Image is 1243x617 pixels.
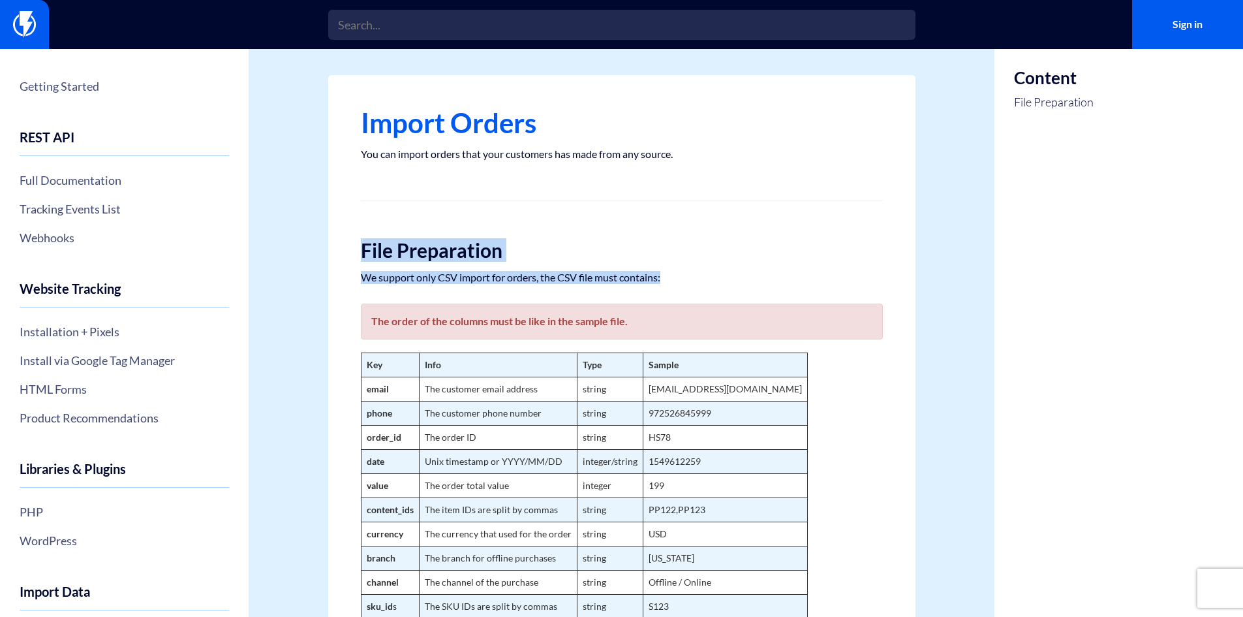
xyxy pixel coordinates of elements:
[643,377,807,402] td: [EMAIL_ADDRESS][DOMAIN_NAME]
[643,522,807,546] td: USD
[643,402,807,426] td: 972526845999
[361,271,883,284] p: We support only CSV import for orders, the CSV file must contains:
[419,426,577,450] td: The order ID
[643,546,807,571] td: [US_STATE]
[577,522,643,546] td: string
[577,474,643,498] td: integer
[425,359,441,370] strong: Info
[1014,69,1094,87] h3: Content
[328,10,915,40] input: Search...
[367,432,401,443] strong: order_id
[649,359,679,370] strong: Sample
[367,359,382,370] strong: Key
[367,480,388,491] strong: value
[367,456,384,467] strong: date
[20,227,229,249] a: Webhooks
[643,426,807,450] td: HS78
[577,546,643,571] td: string
[419,402,577,426] td: The customer phone number
[20,281,229,308] h4: Website Tracking
[419,546,577,571] td: The branch for offline purchases
[419,522,577,546] td: The currency that used for the order
[419,498,577,522] td: The item IDs are split by commas
[367,407,392,419] strong: phone
[20,130,229,156] h4: REST API
[643,498,807,522] td: PP122,PP123
[20,169,229,191] a: Full Documentation
[361,240,883,261] h2: File Preparation
[419,474,577,498] td: The order total value
[577,450,643,474] td: integer/string
[361,148,883,161] p: You can import orders that your customers has made from any source.
[577,377,643,402] td: string
[419,377,577,402] td: The customer email address
[1014,94,1094,111] a: File Preparation
[367,383,389,394] strong: email
[20,349,229,372] a: Install via Google Tag Manager
[583,359,602,370] strong: Type
[20,378,229,400] a: HTML Forms
[361,108,883,138] h1: Import Orders
[419,450,577,474] td: Unix timestamp or YYYY/MM/DD
[20,75,229,97] a: Getting Started
[20,584,229,610] h4: Import Data
[577,426,643,450] td: string
[20,530,229,552] a: WordPress
[577,571,643,595] td: string
[643,474,807,498] td: 199
[20,198,229,220] a: Tracking Events List
[367,577,399,588] strong: channel
[367,528,403,539] strong: currency
[643,450,807,474] td: 1549612259
[367,552,395,563] strong: branch
[367,601,393,612] strong: sku_id
[643,571,807,595] td: Offline / Online
[371,315,628,327] b: The order of the columns must be like in the sample file.
[577,498,643,522] td: string
[367,504,414,515] strong: content_ids
[419,571,577,595] td: The channel of the purchase
[20,501,229,523] a: PHP
[20,321,229,343] a: Installation + Pixels
[577,402,643,426] td: string
[20,407,229,429] a: Product Recommendations
[20,462,229,488] h4: Libraries & Plugins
